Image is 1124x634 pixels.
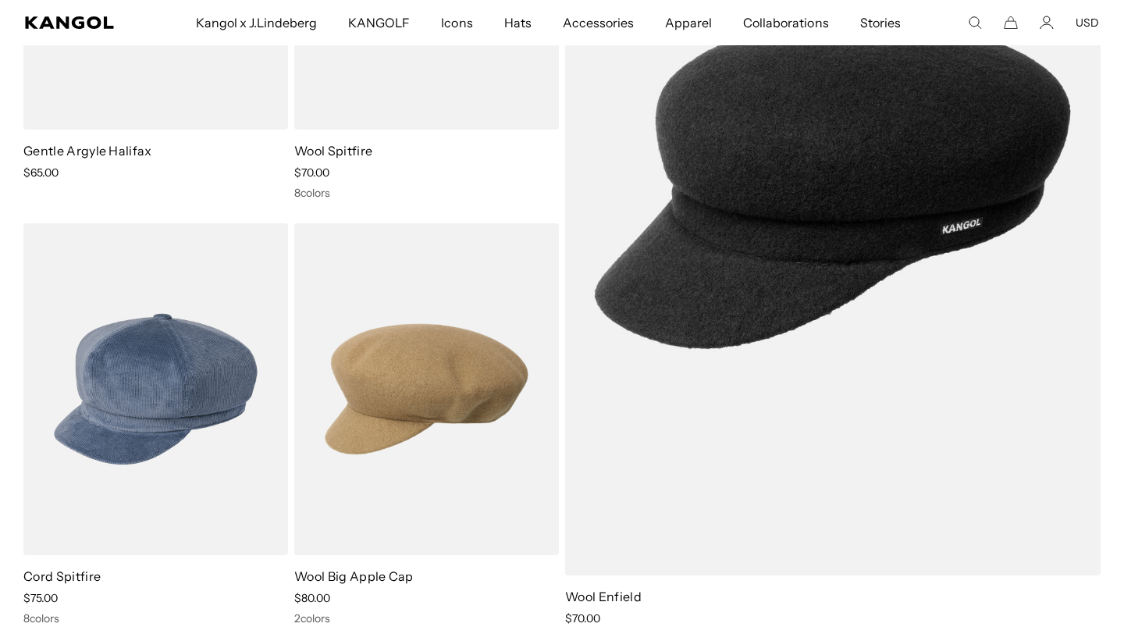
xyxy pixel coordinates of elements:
[1040,16,1054,30] a: Account
[23,143,152,158] a: Gentle Argyle Halifax
[294,186,559,200] div: 8 colors
[294,223,559,556] img: Wool Big Apple Cap
[1076,16,1099,30] button: USD
[23,223,288,556] img: Cord Spitfire
[294,166,329,180] span: $70.00
[23,568,101,584] a: Cord Spitfire
[294,568,414,584] a: Wool Big Apple Cap
[294,611,559,625] div: 2 colors
[565,611,600,625] span: $70.00
[1004,16,1018,30] button: Cart
[968,16,982,30] summary: Search here
[294,143,372,158] a: Wool Spitfire
[23,611,288,625] div: 8 colors
[23,591,58,605] span: $75.00
[294,591,330,605] span: $80.00
[23,166,59,180] span: $65.00
[25,16,128,29] a: Kangol
[565,589,642,604] a: Wool Enfield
